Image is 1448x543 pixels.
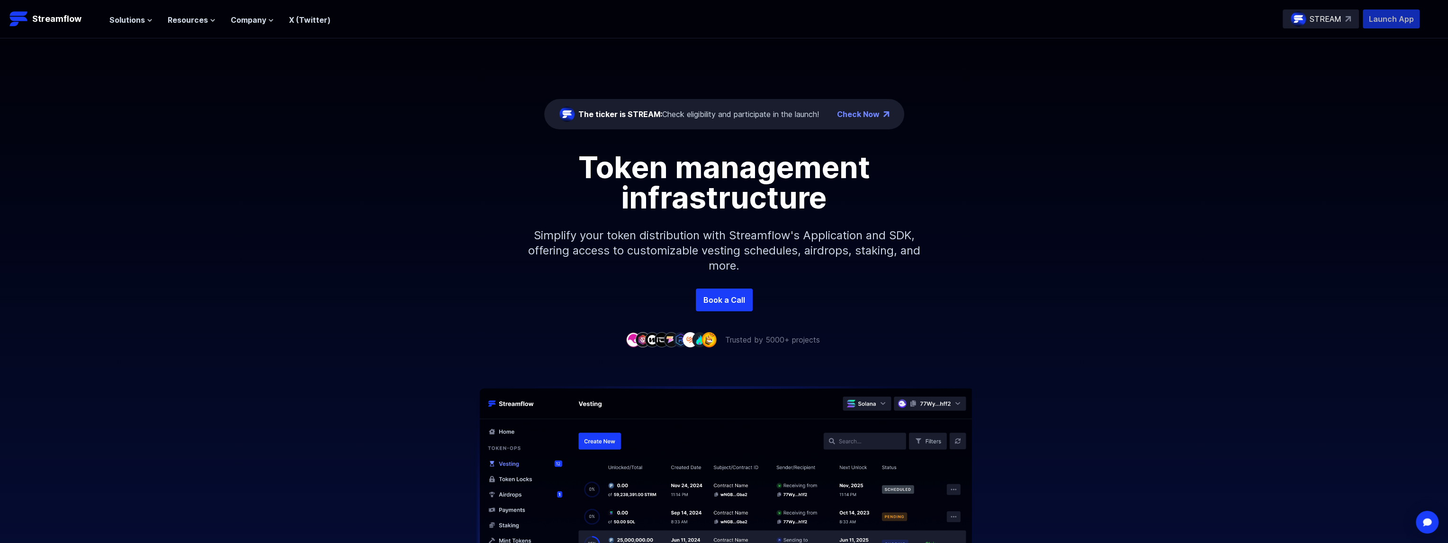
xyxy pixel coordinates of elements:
[521,213,928,289] p: Simplify your token distribution with Streamflow's Application and SDK, offering access to custom...
[837,109,880,120] a: Check Now
[578,109,819,120] div: Check eligibility and participate in the launch!
[1291,11,1306,27] img: streamflow-logo-circle.png
[578,109,662,119] span: The ticker is STREAM:
[664,332,679,347] img: company-5
[559,107,575,122] img: streamflow-logo-circle.png
[725,334,820,345] p: Trusted by 5000+ projects
[231,14,266,26] span: Company
[289,15,331,25] a: X (Twitter)
[626,332,641,347] img: company-1
[1416,511,1439,534] div: Open Intercom Messenger
[1363,9,1420,28] button: Launch App
[231,14,274,26] button: Company
[673,332,688,347] img: company-6
[635,332,650,347] img: company-2
[9,9,28,28] img: Streamflow Logo
[692,332,707,347] img: company-8
[32,12,81,26] p: Streamflow
[696,289,753,311] a: Book a Call
[1345,16,1351,22] img: top-right-arrow.svg
[883,111,889,117] img: top-right-arrow.png
[109,14,145,26] span: Solutions
[511,152,937,213] h1: Token management infrastructure
[1283,9,1359,28] a: STREAM
[9,9,100,28] a: Streamflow
[645,332,660,347] img: company-3
[683,332,698,347] img: company-7
[1310,13,1341,25] p: STREAM
[109,14,153,26] button: Solutions
[168,14,208,26] span: Resources
[168,14,216,26] button: Resources
[702,332,717,347] img: company-9
[654,332,669,347] img: company-4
